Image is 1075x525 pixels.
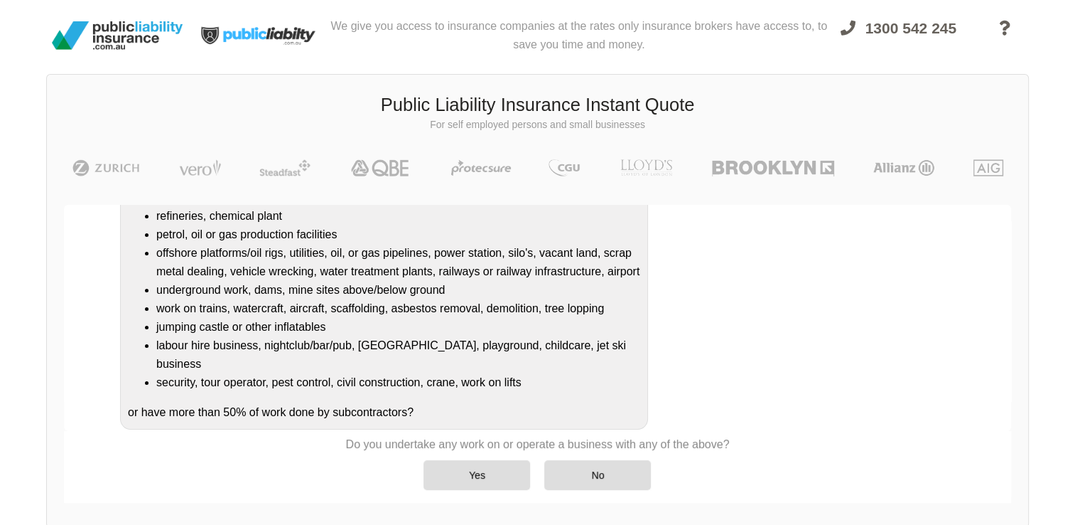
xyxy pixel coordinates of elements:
h3: Public Liability Insurance Instant Quote [58,92,1017,118]
p: For self employed persons and small businesses [58,118,1017,132]
img: LLOYD's | Public Liability Insurance [612,159,681,176]
img: QBE | Public Liability Insurance [342,159,419,176]
li: underground work, dams, mine sites above/below ground [156,281,640,299]
li: security, tour operator, pest control, civil construction, crane, work on lifts [156,373,640,392]
li: offshore platforms/oil rigs, utilities, oil, or gas pipelines, power station, silo's, vacant land... [156,244,640,281]
img: AIG | Public Liability Insurance [968,159,1010,176]
div: Do you undertake any work on or operate a business that is/has a: or have more than 50% of work d... [120,181,648,430]
div: We give you access to insurance companies at the rates only insurance brokers have access to, to ... [330,6,828,65]
img: Brooklyn | Public Liability Insurance [706,159,839,176]
img: Protecsure | Public Liability Insurance [445,159,517,176]
p: Do you undertake any work on or operate a business with any of the above? [346,437,730,452]
img: CGU | Public Liability Insurance [543,159,585,176]
span: 1300 542 245 [865,20,956,36]
img: Public Liability Insurance Light [188,6,330,65]
li: petrol, oil or gas production facilities [156,226,640,244]
div: Yes [423,460,530,490]
img: Zurich | Public Liability Insurance [66,159,146,176]
img: Vero | Public Liability Insurance [173,159,227,176]
img: Steadfast | Public Liability Insurance [254,159,316,176]
li: jumping castle or other inflatables [156,318,640,336]
li: labour hire business, nightclub/bar/pub, [GEOGRAPHIC_DATA], playground, childcare, jet ski business [156,336,640,373]
img: Allianz | Public Liability Insurance [866,159,941,176]
img: Public Liability Insurance [46,16,188,55]
li: refineries, chemical plant [156,207,640,226]
li: work on trains, watercraft, aircraft, scaffolding, asbestos removal, demolition, tree lopping [156,299,640,318]
a: 1300 542 245 [828,11,969,65]
div: No [544,460,651,490]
